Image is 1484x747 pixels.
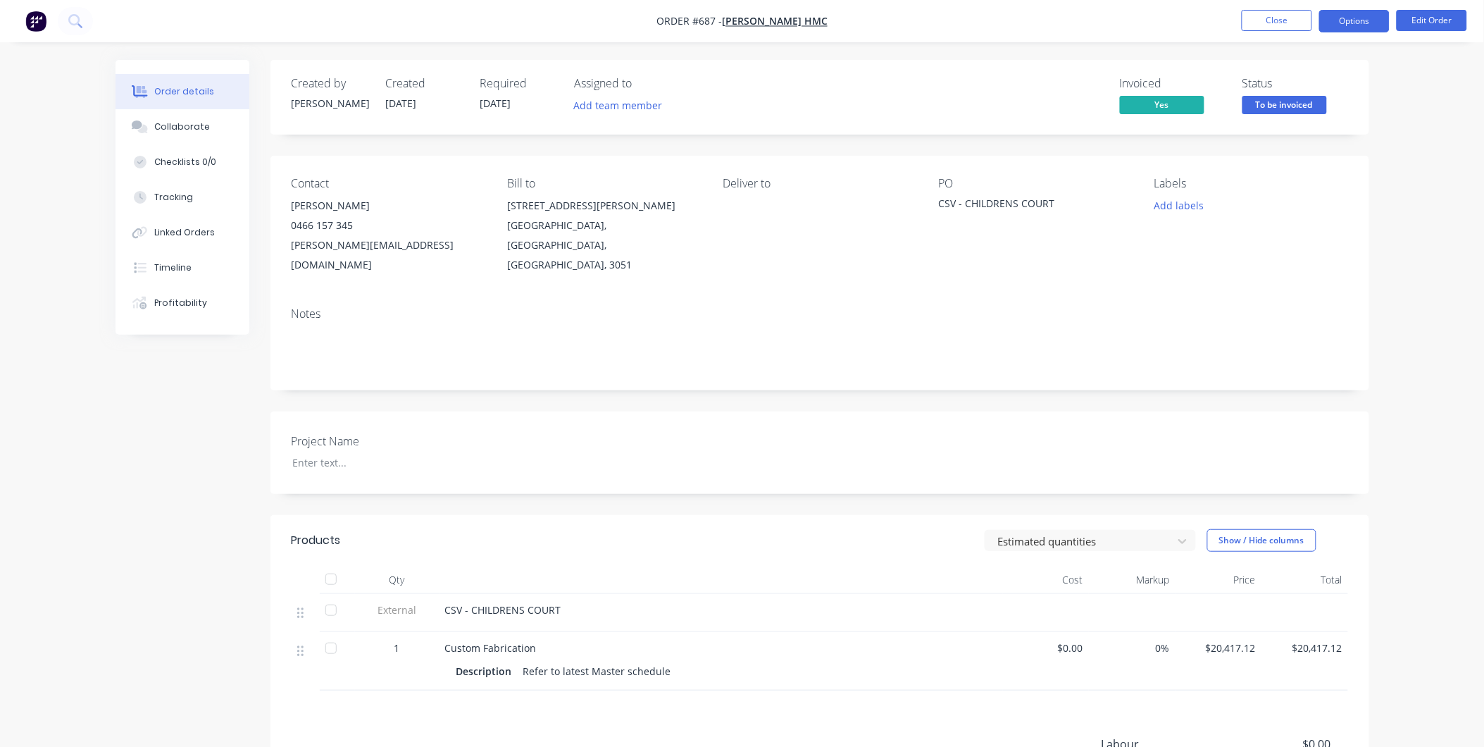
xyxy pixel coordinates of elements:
[575,96,671,115] button: Add team member
[1261,566,1348,594] div: Total
[292,532,341,549] div: Products
[456,661,518,681] div: Description
[154,261,192,274] div: Timeline
[1095,641,1170,655] span: 0%
[361,603,434,617] span: External
[292,235,485,275] div: [PERSON_NAME][EMAIL_ADDRESS][DOMAIN_NAME]
[116,250,249,285] button: Timeline
[1207,529,1316,552] button: Show / Hide columns
[507,216,700,275] div: [GEOGRAPHIC_DATA], [GEOGRAPHIC_DATA], [GEOGRAPHIC_DATA], 3051
[480,77,558,90] div: Required
[1181,641,1257,655] span: $20,417.12
[1089,566,1176,594] div: Markup
[1319,10,1390,32] button: Options
[1120,77,1226,90] div: Invoiced
[445,603,561,617] span: CSV - CHILDRENS COURT
[394,641,400,655] span: 1
[722,15,828,28] a: [PERSON_NAME] HMC
[1120,96,1204,113] span: Yes
[723,177,916,190] div: Deliver to
[292,96,369,111] div: [PERSON_NAME]
[116,74,249,109] button: Order details
[656,15,722,28] span: Order #687 -
[518,661,677,681] div: Refer to latest Master schedule
[566,96,670,115] button: Add team member
[507,196,700,216] div: [STREET_ADDRESS][PERSON_NAME]
[575,77,716,90] div: Assigned to
[154,226,215,239] div: Linked Orders
[292,216,485,235] div: 0466 157 345
[292,307,1348,321] div: Notes
[1242,77,1348,90] div: Status
[292,177,485,190] div: Contact
[386,77,463,90] div: Created
[939,196,1115,216] div: CSV - CHILDRENS COURT
[292,196,485,216] div: [PERSON_NAME]
[1147,196,1211,215] button: Add labels
[939,177,1132,190] div: PO
[116,180,249,215] button: Tracking
[116,285,249,321] button: Profitability
[154,85,214,98] div: Order details
[1242,10,1312,31] button: Close
[386,97,417,110] span: [DATE]
[507,196,700,275] div: [STREET_ADDRESS][PERSON_NAME][GEOGRAPHIC_DATA], [GEOGRAPHIC_DATA], [GEOGRAPHIC_DATA], 3051
[480,97,511,110] span: [DATE]
[1242,96,1327,117] button: To be invoiced
[445,641,537,655] span: Custom Fabrication
[154,191,193,204] div: Tracking
[1176,566,1262,594] div: Price
[1154,177,1347,190] div: Labels
[1003,566,1090,594] div: Cost
[1242,96,1327,113] span: To be invoiced
[292,433,468,450] label: Project Name
[116,215,249,250] button: Linked Orders
[355,566,439,594] div: Qty
[507,177,700,190] div: Bill to
[154,156,216,168] div: Checklists 0/0
[1397,10,1467,31] button: Edit Order
[1009,641,1084,655] span: $0.00
[292,77,369,90] div: Created by
[154,121,210,133] div: Collaborate
[116,109,249,144] button: Collaborate
[116,144,249,180] button: Checklists 0/0
[25,11,46,32] img: Factory
[292,196,485,275] div: [PERSON_NAME]0466 157 345[PERSON_NAME][EMAIL_ADDRESS][DOMAIN_NAME]
[1267,641,1342,655] span: $20,417.12
[154,297,207,309] div: Profitability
